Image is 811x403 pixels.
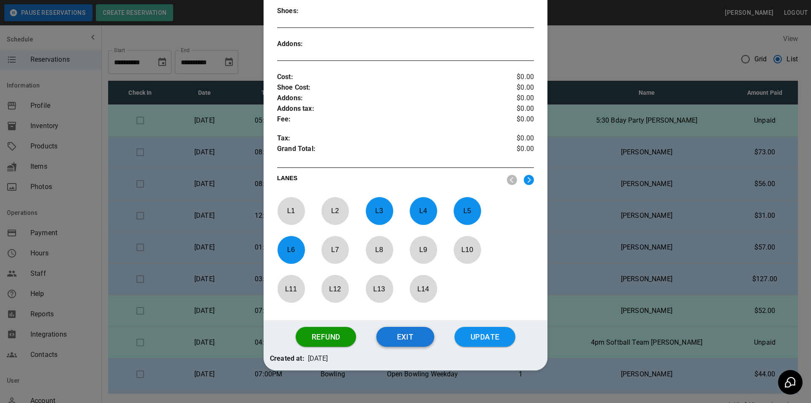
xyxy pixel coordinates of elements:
p: L 1 [277,201,305,221]
p: $0.00 [491,114,534,125]
p: $0.00 [491,93,534,104]
p: Tax : [277,133,491,144]
p: Addons tax : [277,104,491,114]
p: L 2 [321,201,349,221]
button: Refund [296,327,356,347]
p: Grand Total : [277,144,491,156]
button: Exit [376,327,434,347]
p: $0.00 [491,72,534,82]
p: L 8 [365,240,393,260]
p: Fee : [277,114,491,125]
p: Shoe Cost : [277,82,491,93]
p: L 12 [321,279,349,299]
p: L 14 [409,279,437,299]
p: L 4 [409,201,437,221]
img: nav_left.svg [507,175,517,185]
p: L 9 [409,240,437,260]
p: Addons : [277,39,341,49]
p: $0.00 [491,104,534,114]
img: right.svg [524,175,534,185]
p: L 13 [365,279,393,299]
p: [DATE] [308,354,328,364]
p: Shoes : [277,6,341,16]
button: Update [454,327,515,347]
p: Cost : [277,72,491,82]
p: L 10 [453,240,481,260]
p: LANES [277,174,500,186]
p: L 7 [321,240,349,260]
p: $0.00 [491,144,534,156]
p: L 5 [453,201,481,221]
p: $0.00 [491,82,534,93]
p: L 3 [365,201,393,221]
p: L 6 [277,240,305,260]
p: Created at: [270,354,305,364]
p: $0.00 [491,133,534,144]
p: L 11 [277,279,305,299]
p: Addons : [277,93,491,104]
